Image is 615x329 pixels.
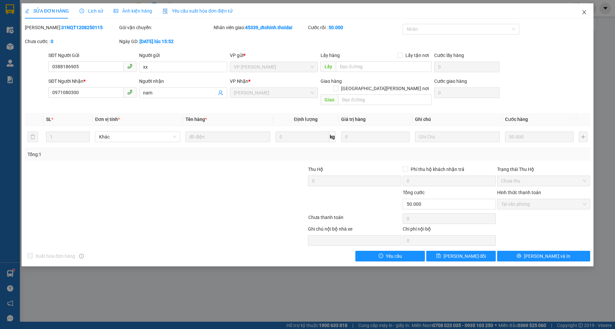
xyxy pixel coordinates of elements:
div: SĐT Người Gửi [48,52,136,59]
span: Tên hàng [185,117,207,122]
span: Yêu cầu [386,252,402,260]
span: Yêu cầu xuất hóa đơn điện tử [163,8,232,14]
div: Gói vận chuyển: [119,24,212,31]
span: Khác [99,132,176,142]
div: Người nhận [139,78,227,85]
b: 45339_dtchinh.thoidai [245,25,292,30]
div: SĐT Người Nhận [48,78,136,85]
span: [PERSON_NAME] và In [524,252,570,260]
span: Lấy tận nơi [403,52,432,59]
span: Giá trị hàng [341,117,366,122]
div: Ghi chú nội bộ nhà xe [308,225,401,235]
span: Lấy hàng [321,53,340,58]
div: Cước rồi : [308,24,401,31]
button: Close [575,3,593,22]
span: save [436,253,441,259]
div: Chưa cước : [25,38,118,45]
span: kg [329,132,336,142]
label: Hình thức thanh toán [497,190,541,195]
span: Phí thu hộ khách nhận trả [408,166,467,173]
div: Trạng thái Thu Hộ [497,166,590,173]
span: SỬA ĐƠN HÀNG [25,8,69,14]
div: Ngày GD: [119,38,212,45]
button: save[PERSON_NAME] đổi [426,251,496,261]
span: Đơn vị tính [95,117,120,122]
input: 0 [341,132,410,142]
span: Tại văn phòng [501,199,586,209]
b: 0 [51,39,53,44]
span: close [582,10,587,15]
span: phone [127,89,132,95]
span: [GEOGRAPHIC_DATA][PERSON_NAME] nơi [338,85,432,92]
button: exclamation-circleYêu cầu [355,251,425,261]
input: Dọc đường [338,94,431,105]
span: [PERSON_NAME] đổi [443,252,486,260]
span: Giao [321,94,338,105]
span: SL [46,117,51,122]
span: phone [127,64,132,69]
label: Cước lấy hàng [434,53,464,58]
span: printer [517,253,521,259]
span: Ảnh kiện hàng [114,8,152,14]
span: clock-circle [79,9,84,13]
span: user-add [218,90,223,95]
input: Cước giao hàng [434,87,499,98]
button: delete [27,132,38,142]
span: info-circle [79,254,84,258]
label: Cước giao hàng [434,79,467,84]
span: VP Nhận [230,79,248,84]
input: Ghi Chú [415,132,500,142]
span: Cước hàng [505,117,528,122]
b: 50.000 [329,25,343,30]
span: Định lượng [294,117,318,122]
input: VD: Bàn, Ghế [185,132,270,142]
span: edit [25,9,29,13]
div: VP gửi [230,52,318,59]
b: [DATE] lúc 15:52 [139,39,174,44]
div: Chi phí nội bộ [403,225,496,235]
div: Nhân viên giao: [214,24,307,31]
div: [PERSON_NAME]: [25,24,118,31]
span: Xuất hóa đơn hàng [33,252,78,260]
b: 31NQT1208250115 [61,25,103,30]
div: Tổng: 1 [27,151,237,158]
input: 0 [505,132,574,142]
span: VP Nguyễn Quốc Trị [234,62,314,72]
span: Giao hàng [321,79,342,84]
span: Vp Lê Hoàn [234,88,314,98]
div: Người gửi [139,52,227,59]
div: Chưa thanh toán [308,214,402,225]
span: Chưa thu [501,176,586,186]
input: Cước lấy hàng [434,62,499,72]
span: Thu Hộ [308,167,323,172]
span: picture [114,9,118,13]
span: Lịch sử [79,8,103,14]
span: Lấy [321,61,336,72]
button: plus [579,132,588,142]
input: Dọc đường [336,61,431,72]
span: exclamation-circle [379,253,383,259]
th: Ghi chú [412,113,502,126]
button: printer[PERSON_NAME] và In [497,251,590,261]
img: icon [163,9,168,14]
span: Tổng cước [403,190,425,195]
